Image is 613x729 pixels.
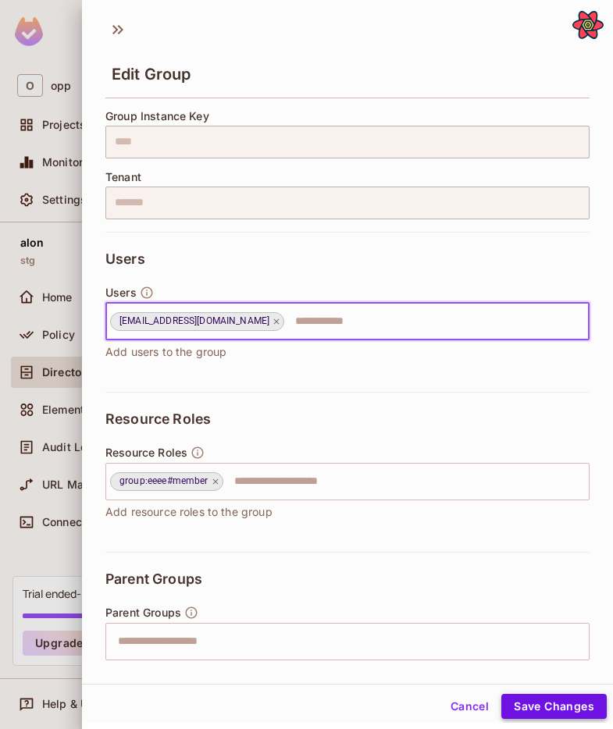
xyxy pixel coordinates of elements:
[105,411,211,427] span: Resource Roles
[105,343,226,361] span: Add users to the group
[110,312,284,331] div: [EMAIL_ADDRESS][DOMAIN_NAME]
[111,472,217,490] span: group:eeee#member
[501,694,607,719] button: Save Changes
[581,479,584,482] button: Open
[112,65,191,84] span: Edit Group
[111,312,278,330] span: [EMAIL_ADDRESS][DOMAIN_NAME]
[105,171,141,183] span: Tenant
[105,286,137,299] span: Users
[105,571,202,587] span: Parent Groups
[105,110,209,123] span: Group Instance Key
[105,446,187,459] span: Resource Roles
[572,9,604,41] button: Open React Query Devtools
[105,251,145,267] span: Users
[105,606,181,619] span: Parent Groups
[105,503,273,521] span: Add resource roles to the group
[581,319,584,322] button: Open
[581,639,584,642] button: Open
[444,694,495,719] button: Cancel
[110,472,223,491] div: group:eeee#member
